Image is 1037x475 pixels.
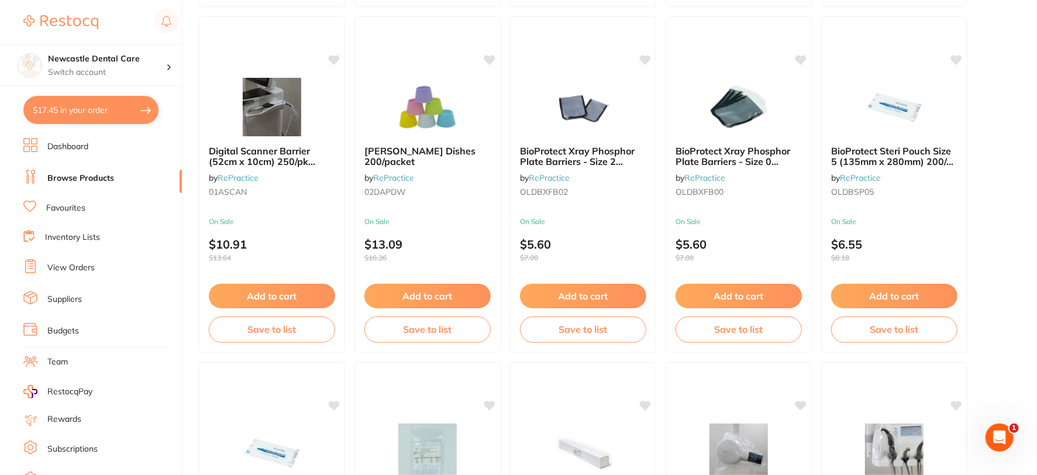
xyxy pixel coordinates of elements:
[23,385,37,398] img: RestocqPay
[209,145,315,178] span: Digital Scanner Barrier (52cm x 10cm) 250/pk 20/carton
[364,145,476,167] span: [PERSON_NAME] Dishes 200/packet
[676,237,802,262] p: $5.60
[364,237,491,262] p: $13.09
[520,237,646,262] p: $5.60
[831,316,957,342] button: Save to list
[48,53,166,65] h4: Newcastle Dental Care
[840,173,881,183] a: RePractice
[676,173,725,183] span: by
[390,78,466,136] img: Dappen Dishes 200/packet
[209,254,335,262] span: $13.64
[676,254,802,262] span: $7.00
[545,78,621,136] img: BioProtect Xray Phosphor Plate Barriers - Size 2 100/pk
[45,232,100,243] a: Inventory Lists
[47,141,88,153] a: Dashboard
[209,316,335,342] button: Save to list
[676,187,724,197] span: OLDBXFB00
[47,414,81,425] a: Rewards
[234,78,310,136] img: Digital Scanner Barrier (52cm x 10cm) 250/pk 20/carton
[684,173,725,183] a: RePractice
[520,254,646,262] span: $7.00
[831,145,957,178] span: BioProtect Steri Pouch Size 5 (135mm x 280mm) 200/pk 10/ctn
[676,284,802,308] button: Add to cart
[23,9,98,36] a: Restocq Logo
[831,146,957,167] b: BioProtect Steri Pouch Size 5 (135mm x 280mm) 200/pk 10/ctn
[364,146,491,167] b: Dappen Dishes 200/packet
[209,173,259,183] span: by
[520,187,568,197] span: OLDBXFB02
[218,173,259,183] a: RePractice
[520,316,646,342] button: Save to list
[47,325,79,337] a: Budgets
[48,67,166,78] p: Switch account
[856,78,932,136] img: BioProtect Steri Pouch Size 5 (135mm x 280mm) 200/pk 10/ctn
[46,202,85,214] a: Favourites
[831,173,881,183] span: by
[47,294,82,305] a: Suppliers
[520,218,646,226] small: On Sale
[520,145,635,178] span: BioProtect Xray Phosphor Plate Barriers - Size 2 100/pk
[701,78,777,136] img: BioProtect Xray Phosphor Plate Barriers - Size 0 100/pk
[676,146,802,167] b: BioProtect Xray Phosphor Plate Barriers - Size 0 100/pk
[520,284,646,308] button: Add to cart
[209,237,335,262] p: $10.91
[520,146,646,167] b: BioProtect Xray Phosphor Plate Barriers - Size 2 100/pk
[209,284,335,308] button: Add to cart
[209,146,335,167] b: Digital Scanner Barrier (52cm x 10cm) 250/pk 20/carton
[676,316,802,342] button: Save to list
[364,284,491,308] button: Add to cart
[520,173,570,183] span: by
[831,218,957,226] small: On Sale
[18,54,42,77] img: Newcastle Dental Care
[373,173,414,183] a: RePractice
[209,218,335,226] small: On Sale
[364,218,491,226] small: On Sale
[47,386,92,398] span: RestocqPay
[676,218,802,226] small: On Sale
[47,173,114,184] a: Browse Products
[23,15,98,29] img: Restocq Logo
[364,173,414,183] span: by
[1010,424,1019,433] span: 1
[831,187,874,197] span: OLDBSP05
[364,187,406,197] span: 02DAPDW
[209,187,247,197] span: 01ASCAN
[23,96,159,124] button: $17.45 in your order
[364,254,491,262] span: $16.36
[23,385,92,398] a: RestocqPay
[676,145,790,178] span: BioProtect Xray Phosphor Plate Barriers - Size 0 100/pk
[364,316,491,342] button: Save to list
[47,356,68,368] a: Team
[47,443,98,455] a: Subscriptions
[831,284,957,308] button: Add to cart
[47,262,95,274] a: View Orders
[831,237,957,262] p: $6.55
[986,424,1014,452] iframe: Intercom live chat
[831,254,957,262] span: $8.18
[529,173,570,183] a: RePractice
